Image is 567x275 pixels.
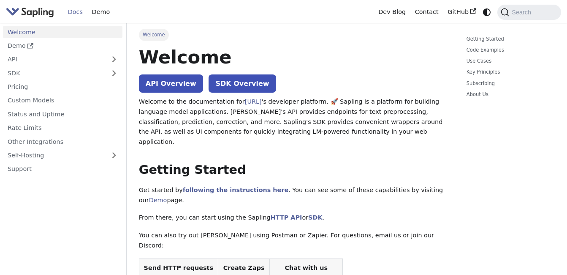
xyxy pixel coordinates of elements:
[308,214,322,221] a: SDK
[3,40,122,52] a: Demo
[3,122,122,134] a: Rate Limits
[467,68,552,76] a: Key Principles
[106,53,122,66] button: Expand sidebar category 'API'
[410,5,443,19] a: Contact
[271,214,302,221] a: HTTP API
[467,57,552,65] a: Use Cases
[3,163,122,175] a: Support
[3,67,106,79] a: SDK
[139,74,203,93] a: API Overview
[139,29,448,41] nav: Breadcrumbs
[3,81,122,93] a: Pricing
[3,135,122,148] a: Other Integrations
[63,5,87,19] a: Docs
[467,80,552,88] a: Subscribing
[6,6,54,18] img: Sapling.ai
[374,5,410,19] a: Dev Blog
[467,91,552,99] a: About Us
[139,97,448,147] p: Welcome to the documentation for 's developer platform. 🚀 Sapling is a platform for building lang...
[443,5,480,19] a: GitHub
[245,98,262,105] a: [URL]
[209,74,276,93] a: SDK Overview
[87,5,114,19] a: Demo
[106,67,122,79] button: Expand sidebar category 'SDK'
[139,231,448,251] p: You can also try out [PERSON_NAME] using Postman or Zapier. For questions, email us or join our D...
[509,9,536,16] span: Search
[183,187,288,193] a: following the instructions here
[6,6,57,18] a: Sapling.aiSapling.ai
[3,149,122,162] a: Self-Hosting
[139,29,169,41] span: Welcome
[481,6,493,18] button: Switch between dark and light mode (currently system mode)
[139,162,448,178] h2: Getting Started
[3,108,122,120] a: Status and Uptime
[467,46,552,54] a: Code Examples
[3,94,122,107] a: Custom Models
[139,185,448,206] p: Get started by . You can see some of these capabilities by visiting our page.
[149,197,167,203] a: Demo
[139,213,448,223] p: From there, you can start using the Sapling or .
[3,53,106,66] a: API
[467,35,552,43] a: Getting Started
[139,46,448,69] h1: Welcome
[3,26,122,38] a: Welcome
[497,5,561,20] button: Search (Command+K)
